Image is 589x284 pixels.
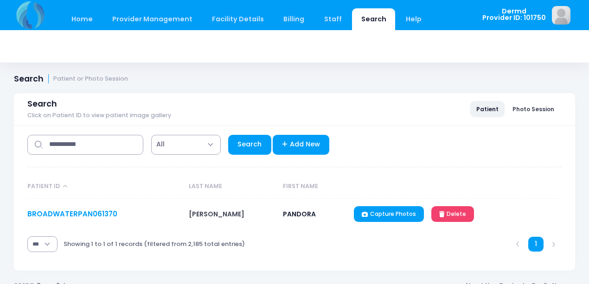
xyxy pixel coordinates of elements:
[27,175,184,199] th: Patient ID: activate to sort column descending
[64,234,245,255] div: Showing 1 to 1 of 1 records (filtered from 2,185 total entries)
[506,101,560,117] a: Photo Session
[470,101,505,117] a: Patient
[27,99,57,109] span: Search
[27,112,171,119] span: Click on Patient ID to view patient image gallery
[352,8,395,30] a: Search
[552,6,570,25] img: image
[273,135,330,155] a: Add New
[397,8,431,30] a: Help
[482,8,546,21] span: Dermd Provider ID: 101750
[103,8,201,30] a: Provider Management
[27,209,117,219] a: BROADWATERPAN061370
[151,135,221,155] span: All
[14,74,128,84] h1: Search
[528,237,544,252] a: 1
[53,76,128,82] small: Patient or Photo Session
[228,135,271,155] a: Search
[283,209,316,219] span: PANDORA
[275,8,314,30] a: Billing
[189,209,244,219] span: [PERSON_NAME]
[203,8,273,30] a: Facility Details
[315,8,351,30] a: Staff
[62,8,102,30] a: Home
[278,175,349,199] th: First Name: activate to sort column ascending
[185,175,279,199] th: Last Name: activate to sort column ascending
[156,139,165,149] span: All
[431,206,474,222] a: Delete
[354,206,424,222] a: Capture Photos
